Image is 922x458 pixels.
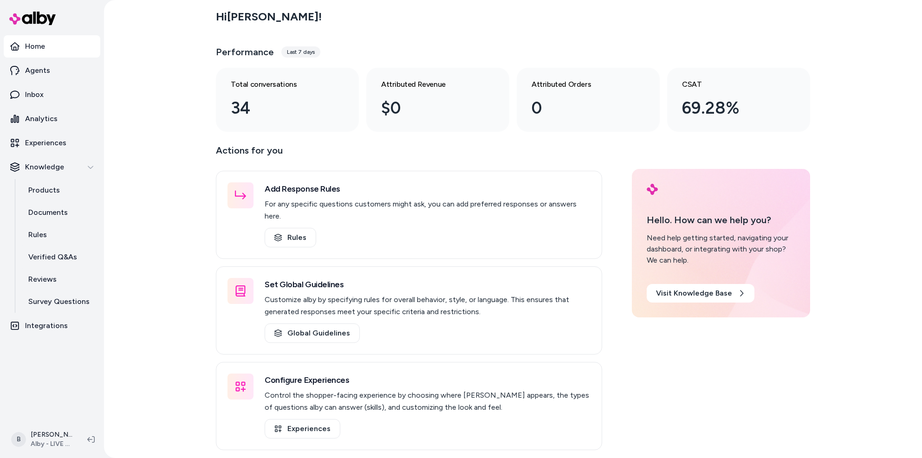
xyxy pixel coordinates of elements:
[647,213,795,227] p: Hello. How can we help you?
[4,59,100,82] a: Agents
[216,68,359,132] a: Total conversations 34
[25,161,64,173] p: Knowledge
[381,79,480,90] h3: Attributed Revenue
[28,252,77,263] p: Verified Q&As
[19,246,100,268] a: Verified Q&As
[265,182,591,195] h3: Add Response Rules
[4,156,100,178] button: Knowledge
[9,12,56,25] img: alby Logo
[281,46,320,58] div: Last 7 days
[647,284,754,303] a: Visit Knowledge Base
[4,132,100,154] a: Experiences
[19,290,100,313] a: Survey Questions
[4,108,100,130] a: Analytics
[381,96,480,121] div: $0
[265,374,591,387] h3: Configure Experiences
[265,323,360,343] a: Global Guidelines
[4,315,100,337] a: Integrations
[667,68,810,132] a: CSAT 69.28%
[682,79,780,90] h3: CSAT
[532,96,630,121] div: 0
[6,425,80,454] button: B[PERSON_NAME]Alby - LIVE on [DOMAIN_NAME]
[647,232,795,266] div: Need help getting started, navigating your dashboard, or integrating with your shop? We can help.
[265,294,591,318] p: Customize alby by specifying rules for overall behavior, style, or language. This ensures that ge...
[25,320,68,331] p: Integrations
[19,224,100,246] a: Rules
[28,185,60,196] p: Products
[265,278,591,291] h3: Set Global Guidelines
[265,228,316,247] a: Rules
[366,68,509,132] a: Attributed Revenue $0
[25,113,58,124] p: Analytics
[19,268,100,290] a: Reviews
[216,10,322,24] h2: Hi [PERSON_NAME] !
[216,143,602,165] p: Actions for you
[4,84,100,106] a: Inbox
[647,184,658,195] img: alby Logo
[19,201,100,224] a: Documents
[19,179,100,201] a: Products
[4,35,100,58] a: Home
[216,45,274,58] h3: Performance
[231,79,329,90] h3: Total conversations
[31,430,72,439] p: [PERSON_NAME]
[11,432,26,447] span: B
[28,296,90,307] p: Survey Questions
[265,389,591,413] p: Control the shopper-facing experience by choosing where [PERSON_NAME] appears, the types of quest...
[682,96,780,121] div: 69.28%
[28,229,47,240] p: Rules
[28,207,68,218] p: Documents
[517,68,660,132] a: Attributed Orders 0
[265,198,591,222] p: For any specific questions customers might ask, you can add preferred responses or answers here.
[25,137,66,148] p: Experiences
[25,89,44,100] p: Inbox
[231,96,329,121] div: 34
[28,274,57,285] p: Reviews
[31,439,72,449] span: Alby - LIVE on [DOMAIN_NAME]
[532,79,630,90] h3: Attributed Orders
[265,419,340,439] a: Experiences
[25,41,45,52] p: Home
[25,65,50,76] p: Agents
